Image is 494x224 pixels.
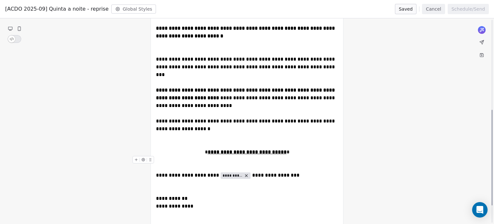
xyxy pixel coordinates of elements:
button: Saved [395,4,416,14]
div: Open Intercom Messenger [472,202,488,218]
button: Global Styles [111,5,156,14]
button: Cancel [422,4,445,14]
span: [ACDO 2025-09] Quinta a noite - reprise [5,5,109,13]
button: Schedule/Send [448,4,489,14]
